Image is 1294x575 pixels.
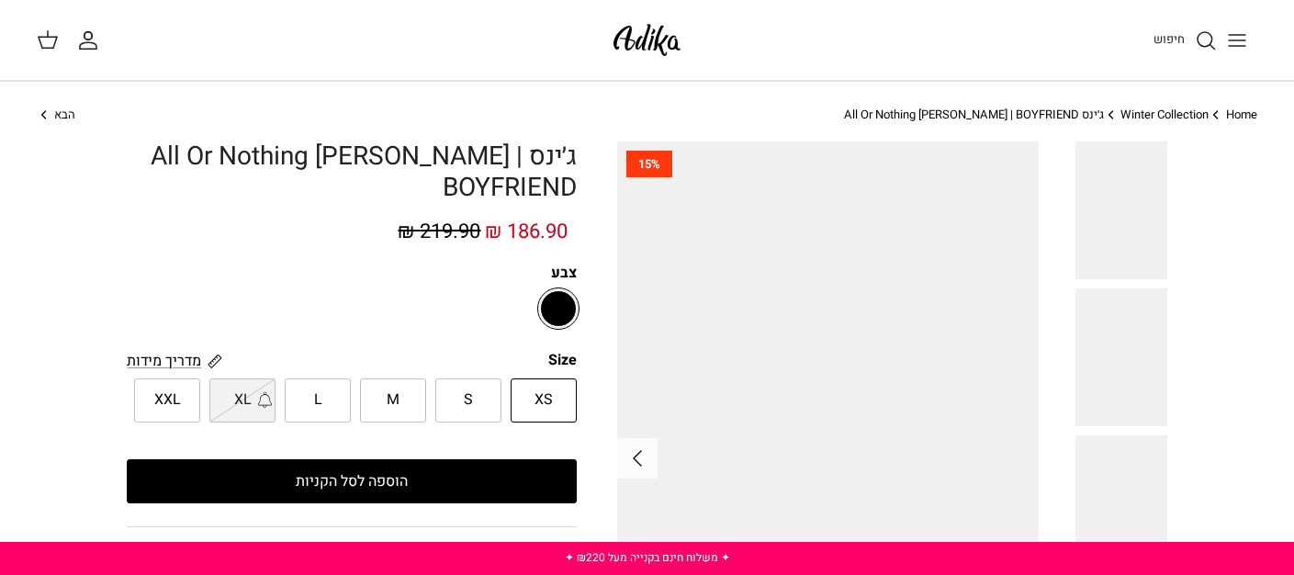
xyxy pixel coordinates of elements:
img: Adika IL [608,18,686,62]
a: החשבון שלי [77,29,107,51]
span: XS [534,389,553,412]
button: הוספה לסל הקניות [127,459,577,503]
span: מדריך מידות [127,350,201,372]
span: 186.90 ₪ [485,217,568,246]
span: הבא [54,106,75,123]
a: חיפוש [1153,29,1217,51]
span: M [387,389,399,412]
a: הבא [37,107,75,124]
h1: ג׳ינס All Or Nothing [PERSON_NAME] | BOYFRIEND [127,141,577,203]
button: Next [617,438,658,479]
span: XXL [154,389,181,412]
a: Winter Collection [1120,106,1209,123]
a: ✦ משלוח חינם בקנייה מעל ₪220 ✦ [565,549,730,566]
a: ג׳ינס All Or Nothing [PERSON_NAME] | BOYFRIEND [844,106,1104,123]
span: S [464,389,473,412]
label: צבע [127,263,577,283]
legend: Size [548,350,577,370]
button: Toggle menu [1217,20,1257,61]
a: Home [1226,106,1257,123]
nav: Breadcrumbs [37,107,1257,124]
a: מדריך מידות [127,350,221,371]
span: חיפוש [1153,30,1185,48]
span: 219.90 ₪ [398,217,480,246]
span: L [314,389,322,412]
span: XL [234,389,252,412]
